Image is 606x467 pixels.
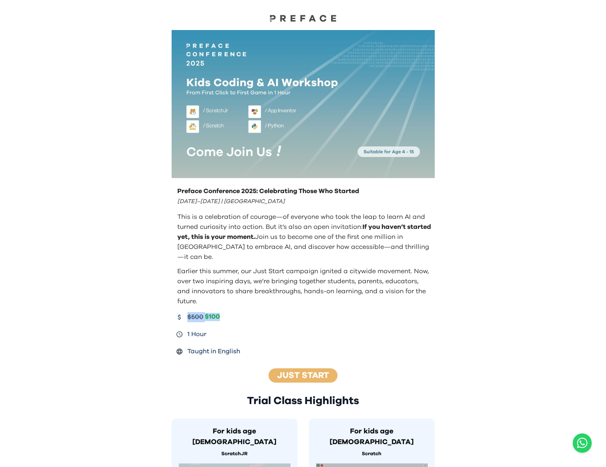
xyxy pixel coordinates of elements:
span: If you haven’t started yet, this is your moment. [177,224,431,240]
button: Open WhatsApp chat [573,433,592,453]
h3: For kids age [DEMOGRAPHIC_DATA] [316,426,428,447]
h3: For kids age [DEMOGRAPHIC_DATA] [179,426,290,447]
p: [DATE]–[DATE] | [GEOGRAPHIC_DATA] [177,196,432,206]
span: 1 Hour [187,329,207,339]
p: This is a celebration of courage—of everyone who took the leap to learn AI and turned curiosity i... [177,212,432,262]
p: Earlier this summer, our Just Start campaign ignited a citywide movement. Now, over two inspiring... [177,266,432,306]
a: Just Start [277,371,329,380]
span: Taught in English [187,346,240,357]
p: Scratch [316,450,428,458]
p: Preface Conference 2025: Celebrating Those Who Started [177,186,432,196]
p: ScratchJR [179,450,290,458]
button: Just Start [266,368,340,383]
img: Preface Logo [267,14,339,22]
a: Preface Logo [267,14,339,24]
a: Chat with us on WhatsApp [573,433,592,453]
h2: Trial Class Highlights [172,394,435,407]
img: Kids learning to code [172,30,435,178]
span: $100 [205,313,220,321]
span: $500 [187,312,203,322]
